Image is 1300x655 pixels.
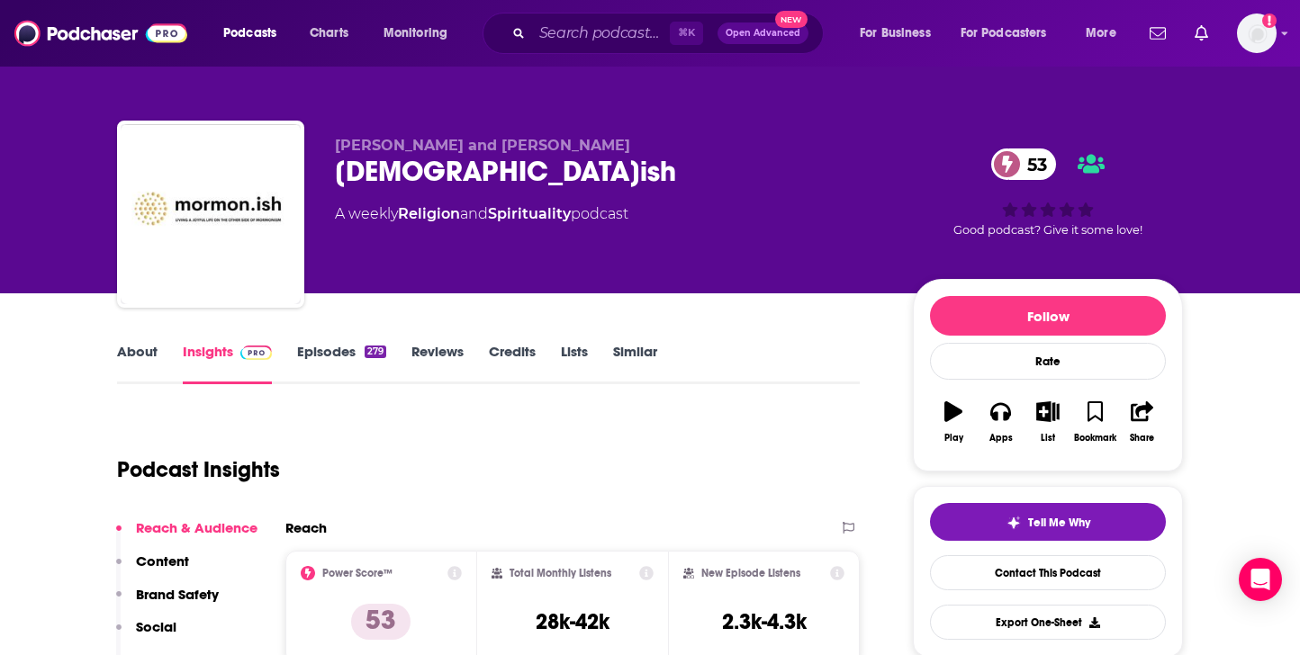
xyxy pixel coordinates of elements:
[930,555,1166,590] a: Contact This Podcast
[1074,433,1116,444] div: Bookmark
[949,19,1073,48] button: open menu
[1025,390,1071,454] button: List
[136,552,189,570] p: Content
[1028,516,1090,530] span: Tell Me Why
[335,203,628,225] div: A weekly podcast
[561,343,588,384] a: Lists
[930,390,977,454] button: Play
[961,21,1047,46] span: For Podcasters
[116,552,189,586] button: Content
[136,519,257,536] p: Reach & Audience
[847,19,953,48] button: open menu
[1237,13,1277,53] img: User Profile
[240,345,272,360] img: Podchaser Pro
[913,137,1183,248] div: 53Good podcast? Give it some love!
[371,19,471,48] button: open menu
[775,11,808,28] span: New
[1130,433,1154,444] div: Share
[351,604,411,640] p: 53
[1073,19,1139,48] button: open menu
[1007,516,1021,530] img: tell me why sparkle
[223,21,276,46] span: Podcasts
[1237,13,1277,53] span: Logged in as lori.heiselman
[384,21,447,46] span: Monitoring
[1009,148,1056,180] span: 53
[991,148,1056,180] a: 53
[116,519,257,552] button: Reach & Audience
[398,205,460,222] a: Religion
[670,22,703,45] span: ⌘ K
[1071,390,1118,454] button: Bookmark
[944,433,963,444] div: Play
[1041,433,1055,444] div: List
[1119,390,1166,454] button: Share
[298,19,359,48] a: Charts
[365,345,386,358] div: 279
[500,13,841,54] div: Search podcasts, credits, & more...
[285,519,327,536] h2: Reach
[116,586,219,619] button: Brand Safety
[536,608,609,635] h3: 28k-42k
[1239,558,1282,601] div: Open Intercom Messenger
[117,343,158,384] a: About
[14,16,187,50] img: Podchaser - Follow, Share and Rate Podcasts
[1237,13,1277,53] button: Show profile menu
[310,21,348,46] span: Charts
[613,343,657,384] a: Similar
[930,296,1166,336] button: Follow
[121,124,301,304] img: Mormon.ish
[701,567,800,579] h2: New Episode Listens
[411,343,464,384] a: Reviews
[930,503,1166,541] button: tell me why sparkleTell Me Why
[510,567,611,579] h2: Total Monthly Listens
[977,390,1024,454] button: Apps
[718,22,808,44] button: Open AdvancedNew
[722,608,807,635] h3: 2.3k-4.3k
[136,586,219,603] p: Brand Safety
[1086,21,1116,46] span: More
[1262,13,1277,28] svg: Add a profile image
[488,205,571,222] a: Spirituality
[489,343,536,384] a: Credits
[116,618,176,651] button: Social
[136,618,176,635] p: Social
[989,433,1013,444] div: Apps
[117,456,280,483] h1: Podcast Insights
[183,343,272,384] a: InsightsPodchaser Pro
[322,567,393,579] h2: Power Score™
[1187,18,1215,49] a: Show notifications dropdown
[297,343,386,384] a: Episodes279
[1142,18,1173,49] a: Show notifications dropdown
[460,205,488,222] span: and
[953,223,1142,237] span: Good podcast? Give it some love!
[860,21,931,46] span: For Business
[335,137,630,154] span: [PERSON_NAME] and [PERSON_NAME]
[532,19,670,48] input: Search podcasts, credits, & more...
[930,605,1166,640] button: Export One-Sheet
[930,343,1166,380] div: Rate
[211,19,300,48] button: open menu
[726,29,800,38] span: Open Advanced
